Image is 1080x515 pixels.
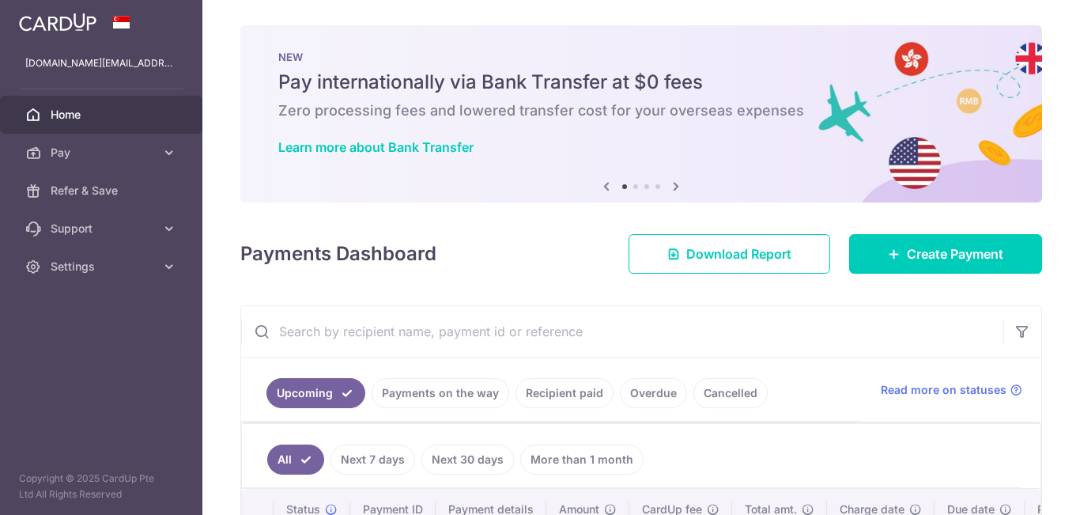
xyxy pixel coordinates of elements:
[266,378,365,408] a: Upcoming
[907,244,1003,263] span: Create Payment
[372,378,509,408] a: Payments on the way
[330,445,415,475] a: Next 7 days
[19,13,96,32] img: CardUp
[278,70,1004,95] h5: Pay internationally via Bank Transfer at $0 fees
[686,244,791,263] span: Download Report
[515,378,614,408] a: Recipient paid
[241,306,1003,357] input: Search by recipient name, payment id or reference
[267,445,324,475] a: All
[51,221,155,237] span: Support
[620,378,687,408] a: Overdue
[421,445,514,475] a: Next 30 days
[51,259,155,275] span: Settings
[278,101,1004,120] h6: Zero processing fees and lowered transfer cost for your overseas expenses
[240,25,1042,203] img: Bank transfer banner
[240,240,436,268] h4: Payments Dashboard
[881,382,1022,398] a: Read more on statuses
[51,183,155,199] span: Refer & Save
[629,234,830,274] a: Download Report
[278,51,1004,63] p: NEW
[693,378,768,408] a: Cancelled
[51,145,155,161] span: Pay
[51,107,155,123] span: Home
[520,445,644,475] a: More than 1 month
[25,55,177,71] p: [DOMAIN_NAME][EMAIL_ADDRESS][DOMAIN_NAME]
[881,382,1006,398] span: Read more on statuses
[849,234,1042,274] a: Create Payment
[278,139,474,155] a: Learn more about Bank Transfer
